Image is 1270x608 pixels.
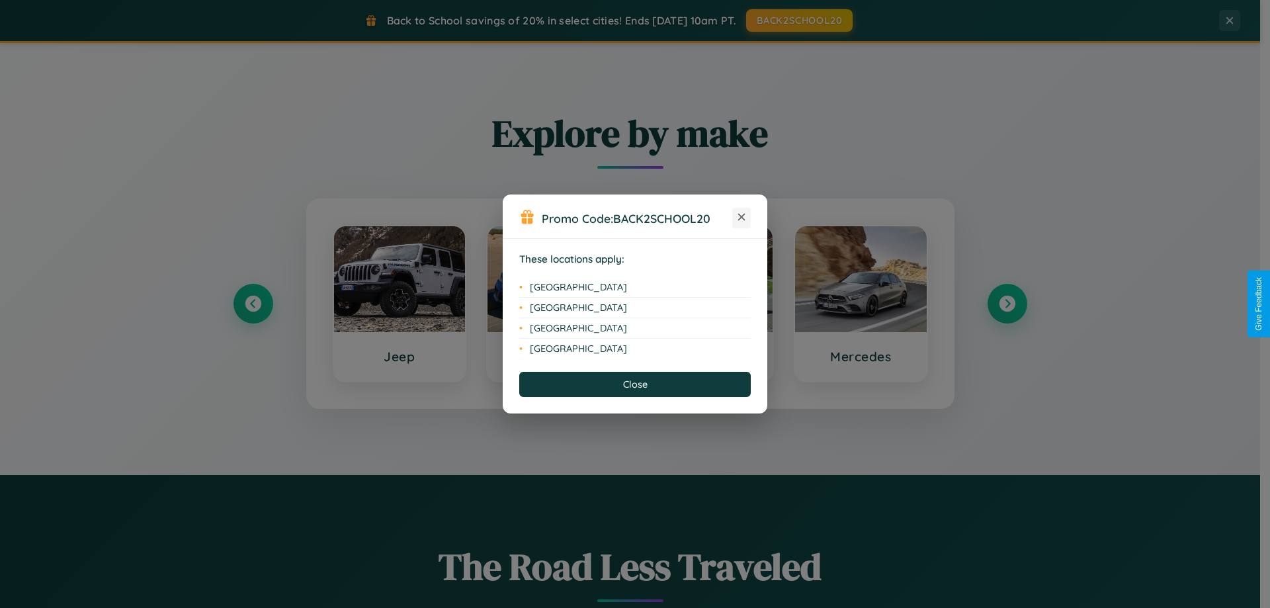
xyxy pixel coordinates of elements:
[519,372,751,397] button: Close
[519,318,751,339] li: [GEOGRAPHIC_DATA]
[519,339,751,359] li: [GEOGRAPHIC_DATA]
[1254,277,1263,331] div: Give Feedback
[613,211,710,226] b: BACK2SCHOOL20
[542,211,732,226] h3: Promo Code:
[519,253,624,265] strong: These locations apply:
[519,277,751,298] li: [GEOGRAPHIC_DATA]
[519,298,751,318] li: [GEOGRAPHIC_DATA]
